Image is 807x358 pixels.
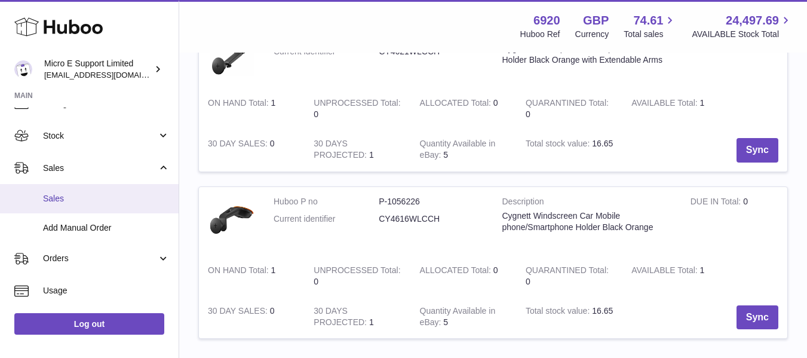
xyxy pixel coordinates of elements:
div: Micro E Support Limited [44,58,152,81]
button: Sync [737,138,778,163]
dt: Current identifier [274,213,379,225]
td: 1 [199,88,305,129]
strong: QUARANTINED Total [526,265,609,278]
span: Add Manual Order [43,222,170,234]
td: 5 [411,296,517,339]
strong: ON HAND Total [208,98,271,111]
td: 1 [622,256,728,296]
strong: UNPROCESSED Total [314,265,400,278]
a: Log out [14,313,164,335]
td: 1 [199,256,305,296]
strong: GBP [583,13,609,29]
span: 0 [526,277,530,286]
td: 1 [305,296,410,339]
div: Currency [575,29,609,40]
strong: Quantity Available in eBay [420,139,496,163]
strong: DUE IN Total [691,197,743,209]
strong: ALLOCATED Total [420,265,493,278]
img: product image [208,29,256,77]
strong: Quantity Available in eBay [420,306,496,330]
button: Sync [737,305,778,330]
a: 74.61 Total sales [624,13,677,40]
strong: ALLOCATED Total [420,98,493,111]
strong: QUARANTINED Total [526,98,609,111]
span: Orders [43,253,157,264]
td: 1 [305,129,410,172]
dd: P-1056226 [379,196,484,207]
td: 0 [682,20,787,88]
strong: AVAILABLE Total [631,98,699,111]
img: contact@micropcsupport.com [14,60,32,78]
span: Sales [43,193,170,204]
span: 0 [526,109,530,119]
td: 5 [411,129,517,172]
span: AVAILABLE Stock Total [692,29,793,40]
td: 0 [305,256,410,296]
span: [EMAIL_ADDRESS][DOMAIN_NAME] [44,70,176,79]
span: 16.65 [592,139,613,148]
td: 1 [622,88,728,129]
strong: Total stock value [526,139,592,151]
span: Total sales [624,29,677,40]
span: Usage [43,285,170,296]
strong: 30 DAY SALES [208,139,270,151]
strong: ON HAND Total [208,265,271,278]
span: Stock [43,130,157,142]
div: Cygnett Mobile phone/Smartphone Car Holder Black Orange with Extendable Arms [502,43,673,66]
strong: 30 DAY SALES [208,306,270,319]
td: 0 [411,256,517,296]
div: Huboo Ref [520,29,560,40]
td: 0 [411,88,517,129]
td: 0 [682,187,787,256]
strong: AVAILABLE Total [631,265,699,278]
strong: UNPROCESSED Total [314,98,400,111]
strong: 30 DAYS PROJECTED [314,139,369,163]
strong: 6920 [533,13,560,29]
span: 74.61 [633,13,663,29]
td: 0 [199,129,305,172]
dt: Huboo P no [274,196,379,207]
strong: 30 DAYS PROJECTED [314,306,369,330]
td: 0 [199,296,305,339]
span: Sales [43,163,157,174]
div: Cygnett Windscreen Car Mobile phone/Smartphone Holder Black Orange [502,210,673,233]
strong: Total stock value [526,306,592,319]
span: 16.65 [592,306,613,316]
span: 24,497.69 [726,13,779,29]
strong: Description [502,196,673,210]
dd: CY4616WLCCH [379,213,484,225]
td: 0 [305,88,410,129]
img: product image [208,196,256,244]
a: 24,497.69 AVAILABLE Stock Total [692,13,793,40]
